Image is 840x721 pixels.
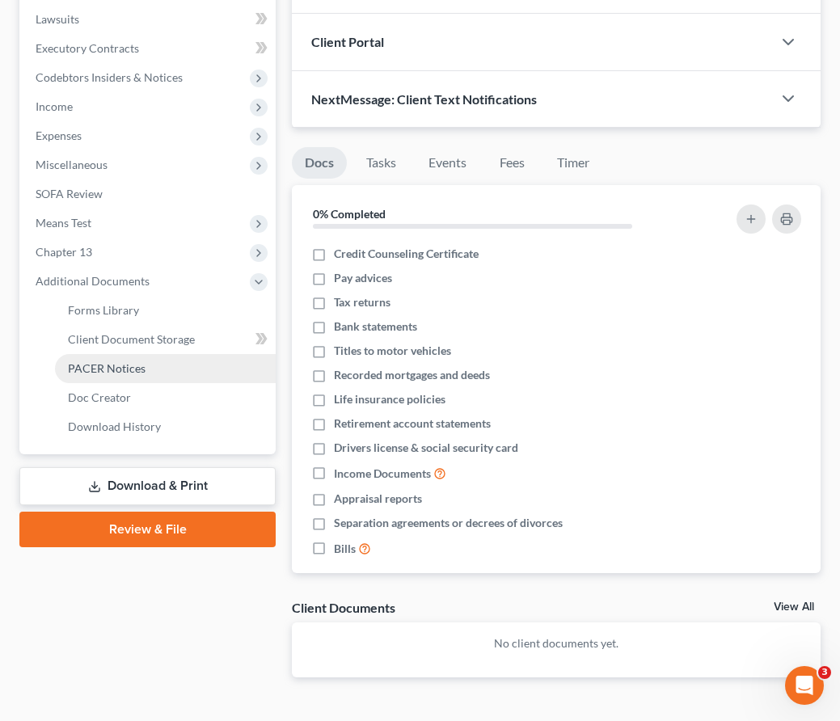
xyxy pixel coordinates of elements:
[334,270,392,286] span: Pay advices
[313,207,386,221] strong: 0% Completed
[334,466,431,482] span: Income Documents
[544,147,602,179] a: Timer
[334,515,563,531] span: Separation agreements or decrees of divorces
[23,179,276,209] a: SOFA Review
[19,467,276,505] a: Download & Print
[311,91,537,107] span: NextMessage: Client Text Notifications
[292,599,395,616] div: Client Documents
[55,383,276,412] a: Doc Creator
[36,70,183,84] span: Codebtors Insiders & Notices
[36,129,82,142] span: Expenses
[774,601,814,613] a: View All
[334,391,445,407] span: Life insurance policies
[68,361,146,375] span: PACER Notices
[55,296,276,325] a: Forms Library
[334,343,451,359] span: Titles to motor vehicles
[36,158,108,171] span: Miscellaneous
[785,666,824,705] iframe: Intercom live chat
[36,216,91,230] span: Means Test
[36,12,79,26] span: Lawsuits
[68,420,161,433] span: Download History
[334,294,390,310] span: Tax returns
[334,541,356,557] span: Bills
[416,147,479,179] a: Events
[55,412,276,441] a: Download History
[68,303,139,317] span: Forms Library
[818,666,831,679] span: 3
[334,246,479,262] span: Credit Counseling Certificate
[334,440,518,456] span: Drivers license & social security card
[68,332,195,346] span: Client Document Storage
[23,34,276,63] a: Executory Contracts
[36,274,150,288] span: Additional Documents
[311,34,384,49] span: Client Portal
[36,245,92,259] span: Chapter 13
[334,415,491,432] span: Retirement account statements
[23,5,276,34] a: Lawsuits
[334,491,422,507] span: Appraisal reports
[68,390,131,404] span: Doc Creator
[353,147,409,179] a: Tasks
[292,147,347,179] a: Docs
[55,354,276,383] a: PACER Notices
[19,512,276,547] a: Review & File
[334,318,417,335] span: Bank statements
[36,41,139,55] span: Executory Contracts
[36,187,103,200] span: SOFA Review
[55,325,276,354] a: Client Document Storage
[334,367,490,383] span: Recorded mortgages and deeds
[486,147,538,179] a: Fees
[36,99,73,113] span: Income
[305,635,808,651] p: No client documents yet.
